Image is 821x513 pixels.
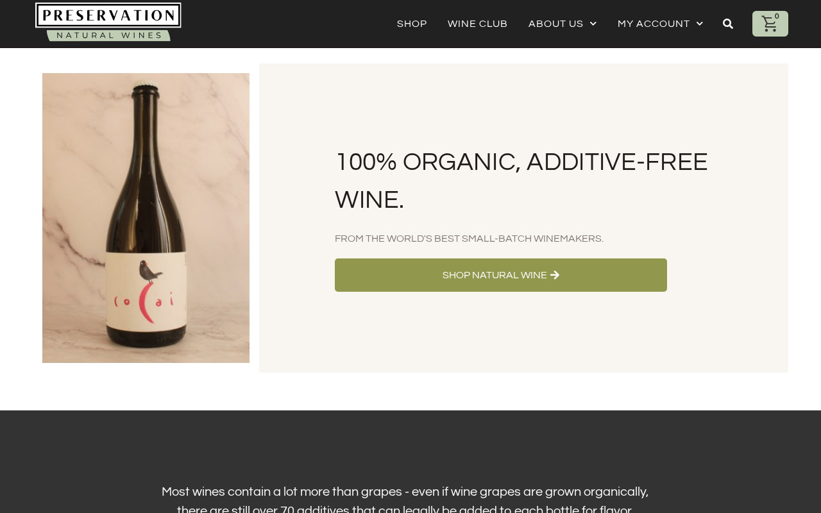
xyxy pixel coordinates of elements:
[772,11,783,22] div: 0
[529,15,597,33] a: About Us
[335,258,667,292] a: Shop Natural Wine
[35,3,182,44] img: Natural-organic-biodynamic-wine
[618,15,704,33] a: My account
[397,15,704,33] nav: Menu
[443,268,547,282] span: Shop Natural Wine
[397,15,427,33] a: Shop
[335,231,713,246] h2: From the World's Best Small-Batch Winemakers.
[335,144,713,219] h1: 100% Organic, Additive-Free Wine.
[448,15,508,33] a: Wine Club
